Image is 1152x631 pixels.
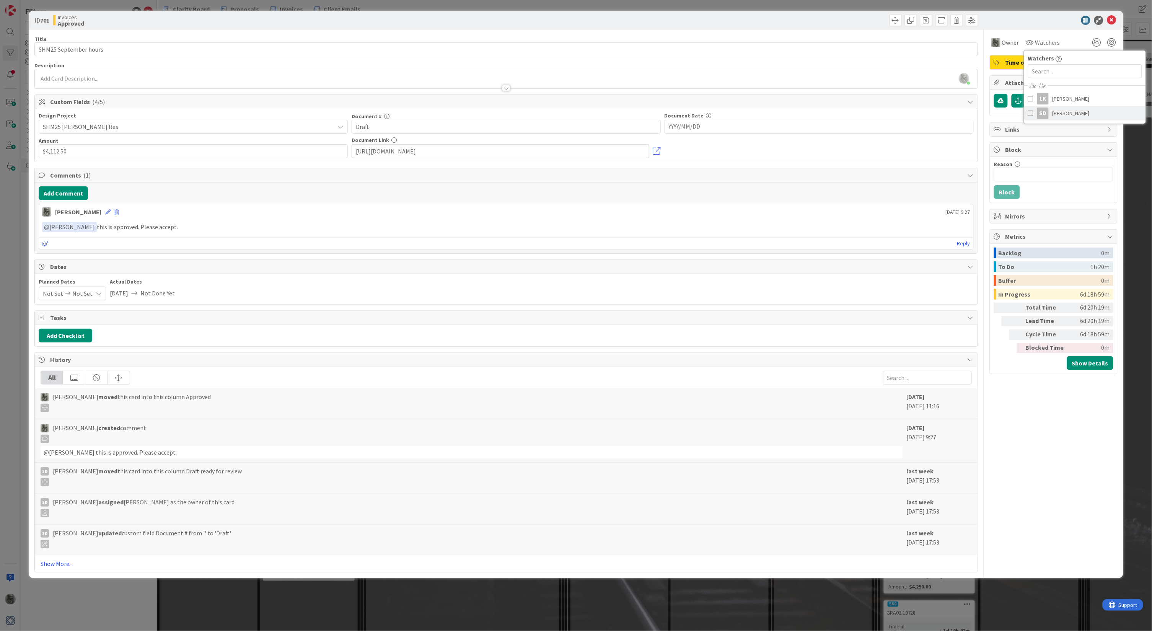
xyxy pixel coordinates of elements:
label: Title [34,36,47,42]
span: Comments [50,171,963,180]
span: Planned Dates [39,278,106,286]
img: PA [42,207,51,217]
label: Amount [39,137,59,144]
div: SD [41,498,49,507]
div: Blocked Time [1026,343,1068,353]
b: last week [907,529,934,537]
div: 1h 20m [1091,261,1110,272]
b: [DATE] [907,424,925,432]
div: 6d 20h 19m [1071,316,1110,326]
b: last week [907,467,934,475]
button: Block [994,185,1020,199]
b: last week [907,498,934,506]
div: [DATE] 17:53 [907,528,972,551]
span: Mirrors [1005,212,1103,221]
div: In Progress [999,289,1080,300]
a: LK[PERSON_NAME] [1024,91,1146,106]
span: Not Done Yet [140,287,175,300]
div: 0m [1101,275,1110,286]
div: Document Date [665,113,974,118]
div: To Do [999,261,1091,272]
span: Tasks [50,313,963,322]
div: Total Time [1026,303,1068,313]
span: SHM25 [PERSON_NAME] Res [43,121,331,132]
div: Cycle Time [1026,329,1068,340]
span: Actual Dates [110,278,175,286]
div: 6d 20h 19m [1071,303,1110,313]
b: 701 [40,16,49,24]
label: Document # [352,113,382,120]
button: Show Details [1067,356,1113,370]
a: SD[PERSON_NAME] [1024,106,1146,121]
span: ( 1 ) [83,171,91,179]
span: [PERSON_NAME] comment [53,423,146,443]
span: ID [34,16,49,25]
div: @[PERSON_NAME]﻿ this is approved. Please accept. [41,446,903,458]
b: created [98,424,120,432]
span: [PERSON_NAME] custom field Document # from '' to 'Draft' [53,528,231,548]
div: 6d 18h 59m [1080,289,1110,300]
span: ( 4/5 ) [92,98,105,106]
span: History [50,355,963,364]
div: Backlog [999,248,1101,258]
span: Description [34,62,64,69]
div: SD [41,467,49,476]
span: [PERSON_NAME] [1053,93,1090,104]
button: Add Comment [39,186,88,200]
span: [PERSON_NAME] this card into this column Approved [53,392,211,412]
span: [PERSON_NAME] [1053,108,1090,119]
span: [DATE] 9:27 [946,208,970,216]
span: Watchers [1028,54,1054,63]
div: 6d 18h 59m [1071,329,1110,340]
p: this is approved. Please accept. [42,222,970,232]
input: type card name here... [34,42,978,56]
div: Buffer [999,275,1101,286]
span: [PERSON_NAME] [44,223,95,231]
span: [PERSON_NAME] [PERSON_NAME] as the owner of this card [53,497,235,517]
span: Not Set [43,287,63,300]
span: Invoices [58,14,84,20]
span: Links [1005,125,1103,134]
a: Reply [957,239,970,248]
div: 0m [1071,343,1110,353]
label: Reason [994,161,1013,168]
input: Search... [883,371,972,385]
img: PA [41,393,49,401]
div: Design Project [39,113,348,118]
span: Custom Fields [50,97,963,106]
div: Lead Time [1026,316,1068,326]
input: Search... [1028,64,1142,78]
span: [DATE] [110,287,128,300]
span: Support [16,1,35,10]
b: Approved [58,20,84,26]
b: [DATE] [907,393,925,401]
span: Time or DF Invoice [1005,58,1103,67]
div: [DATE] 17:53 [907,497,972,520]
div: All [41,371,63,384]
a: Show More... [41,559,971,568]
div: [DATE] 11:16 [907,392,972,415]
div: [PERSON_NAME] [55,207,101,217]
b: moved [98,467,117,475]
button: Add Checklist [39,329,92,342]
span: Block [1005,145,1103,154]
span: [PERSON_NAME] this card into this column Draft ready for review [53,466,242,486]
div: [DATE] 17:53 [907,466,972,489]
span: Metrics [1005,232,1103,241]
span: Dates [50,262,963,271]
img: z2ljhaFx2XcmKtHH0XDNUfyWuC31CjDO.png [959,73,970,84]
b: assigned [98,498,124,506]
div: 0m [1101,248,1110,258]
span: @ [44,223,49,231]
span: Owner [1002,38,1019,47]
b: moved [98,393,117,401]
div: SD [41,529,49,538]
input: YYYY/MM/DD [669,120,970,133]
div: [DATE] 9:27 [907,423,972,458]
span: Attachments [1005,78,1103,87]
div: Document Link [352,137,661,143]
b: updated [98,529,122,537]
span: Watchers [1035,38,1060,47]
div: LK [1037,93,1049,104]
img: PA [41,424,49,432]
